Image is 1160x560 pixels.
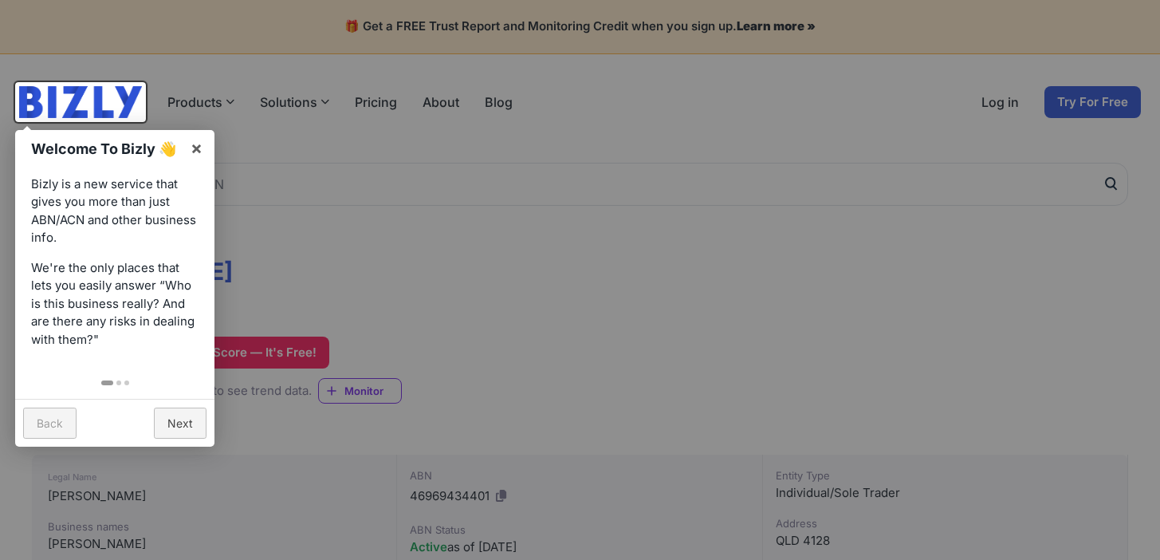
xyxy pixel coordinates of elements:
[31,138,182,160] h1: Welcome To Bizly 👋
[179,130,214,166] a: ×
[154,408,206,439] a: Next
[31,175,199,247] p: Bizly is a new service that gives you more than just ABN/ACN and other business info.
[31,259,199,349] p: We're the only places that lets you easily answer “Who is this business really? And are there any...
[23,408,77,439] a: Back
